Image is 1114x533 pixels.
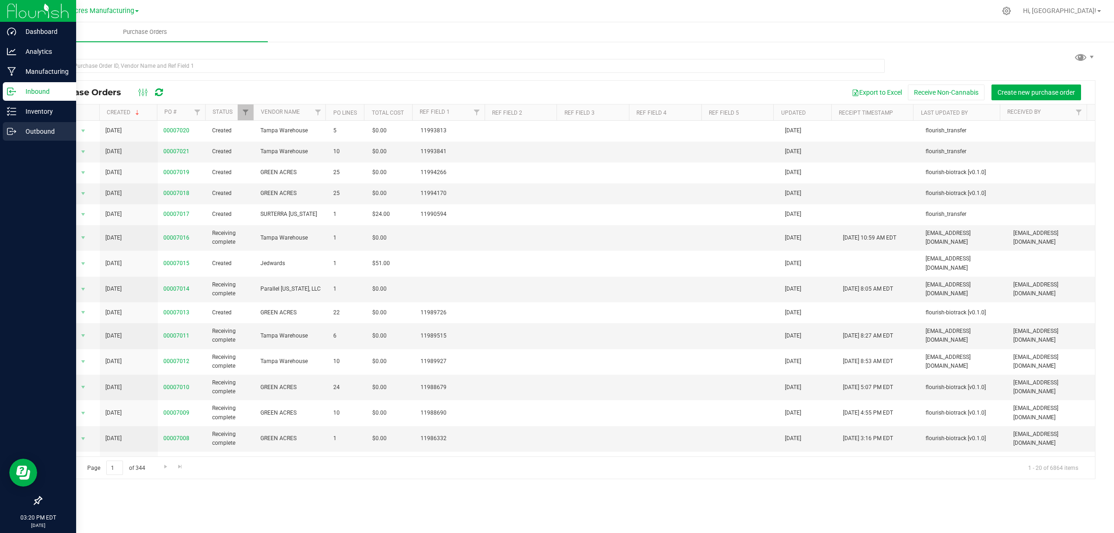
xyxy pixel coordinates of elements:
[16,106,72,117] p: Inventory
[212,455,250,473] span: Receiving complete
[51,7,134,15] span: Green Acres Manufacturing
[163,409,189,416] a: 00007009
[261,109,300,115] a: Vendor Name
[163,148,189,155] a: 00007021
[260,383,322,392] span: GREEN ACRES
[260,357,322,366] span: Tampa Warehouse
[843,234,896,242] span: [DATE] 10:59 AM EDT
[421,409,482,417] span: 11988690
[843,409,893,417] span: [DATE] 4:55 PM EDT
[839,110,893,116] a: Receipt Timestamp
[159,461,172,473] a: Go to the next page
[372,259,390,268] span: $51.00
[421,147,482,156] span: 11993841
[926,434,1002,443] span: flourish-biotrack [v0.1.0]
[7,47,16,56] inline-svg: Analytics
[926,308,1002,317] span: flourish-biotrack [v0.1.0]
[1001,6,1012,15] div: Manage settings
[926,189,1002,198] span: flourish-biotrack [v0.1.0]
[78,145,89,158] span: select
[78,283,89,296] span: select
[107,109,141,116] a: Created
[372,409,387,417] span: $0.00
[421,383,482,392] span: 11988679
[333,126,361,135] span: 5
[78,257,89,270] span: select
[260,168,322,177] span: GREEN ACRES
[260,189,322,198] span: GREEN ACRES
[212,430,250,448] span: Receiving complete
[926,229,1002,247] span: [EMAIL_ADDRESS][DOMAIN_NAME]
[260,285,322,293] span: Parallel [US_STATE], LLC
[785,308,801,317] span: [DATE]
[843,285,893,293] span: [DATE] 8:05 AM EDT
[372,357,387,366] span: $0.00
[105,210,122,219] span: [DATE]
[260,234,322,242] span: Tampa Warehouse
[372,110,404,116] a: Total Cost
[238,104,253,120] a: Filter
[163,358,189,364] a: 00007012
[41,59,885,73] input: Search Purchase Order ID, Vendor Name and Ref Field 1
[421,308,482,317] span: 11989726
[105,234,122,242] span: [DATE]
[785,285,801,293] span: [DATE]
[926,353,1002,370] span: [EMAIL_ADDRESS][DOMAIN_NAME]
[785,259,801,268] span: [DATE]
[105,259,122,268] span: [DATE]
[212,168,250,177] span: Created
[421,189,482,198] span: 11994170
[163,127,189,134] a: 00007020
[163,260,189,266] a: 00007015
[333,357,361,366] span: 10
[163,234,189,241] a: 00007016
[372,168,387,177] span: $0.00
[260,210,322,219] span: SURTERRA [US_STATE]
[163,211,189,217] a: 00007017
[110,28,180,36] span: Purchase Orders
[78,329,89,342] span: select
[926,126,1002,135] span: flourish_transfer
[421,126,482,135] span: 11993813
[333,409,361,417] span: 10
[4,522,72,529] p: [DATE]
[421,210,482,219] span: 11990594
[78,124,89,137] span: select
[78,432,89,445] span: select
[846,84,908,100] button: Export to Excel
[1013,404,1089,422] span: [EMAIL_ADDRESS][DOMAIN_NAME]
[212,229,250,247] span: Receiving complete
[105,383,122,392] span: [DATE]
[921,110,968,116] a: Last Updated By
[7,107,16,116] inline-svg: Inventory
[1071,104,1087,120] a: Filter
[106,461,123,475] input: 1
[926,455,1002,473] span: [EMAIL_ADDRESS][DOMAIN_NAME]
[421,357,482,366] span: 11989927
[333,308,361,317] span: 22
[78,381,89,394] span: select
[78,355,89,368] span: select
[78,306,89,319] span: select
[843,434,893,443] span: [DATE] 3:16 PM EDT
[22,22,268,42] a: Purchase Orders
[212,126,250,135] span: Created
[212,147,250,156] span: Created
[997,89,1075,96] span: Create new purchase order
[785,383,801,392] span: [DATE]
[564,110,595,116] a: Ref Field 3
[785,168,801,177] span: [DATE]
[333,383,361,392] span: 24
[105,331,122,340] span: [DATE]
[163,190,189,196] a: 00007018
[333,110,357,116] a: PO Lines
[310,104,325,120] a: Filter
[372,285,387,293] span: $0.00
[1013,353,1089,370] span: [EMAIL_ADDRESS][DOMAIN_NAME]
[333,331,361,340] span: 6
[785,331,801,340] span: [DATE]
[333,434,361,443] span: 1
[7,27,16,36] inline-svg: Dashboard
[843,357,893,366] span: [DATE] 8:53 AM EDT
[785,409,801,417] span: [DATE]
